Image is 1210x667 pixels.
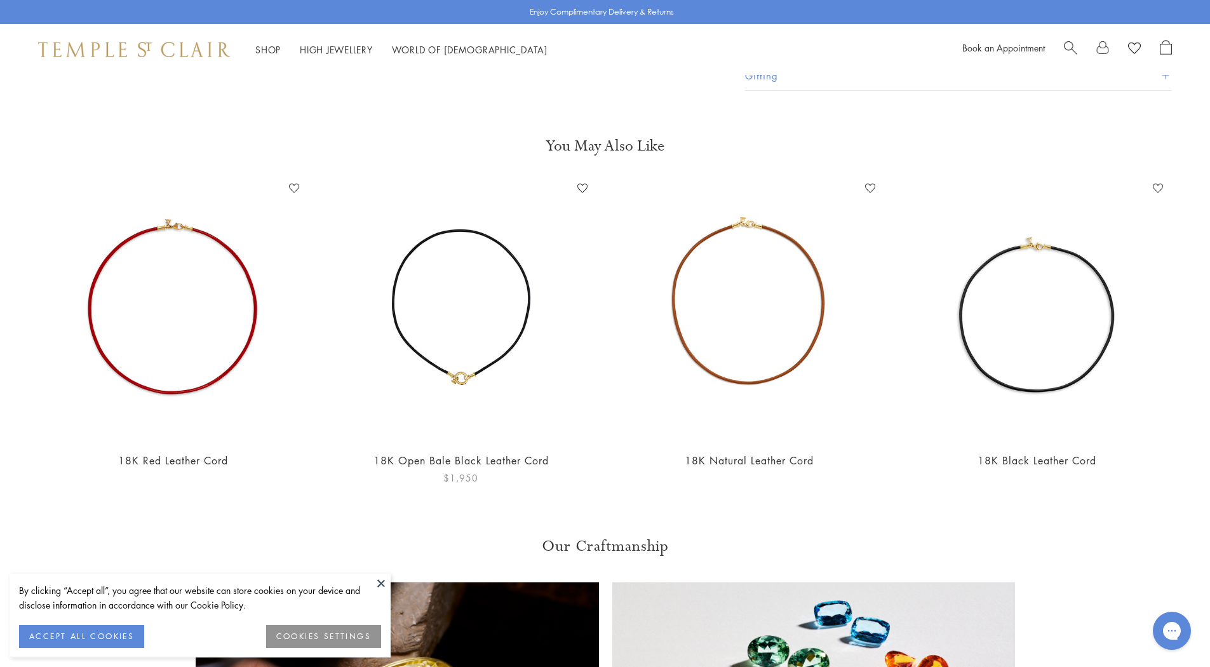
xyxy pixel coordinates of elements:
img: N00001-NAT18 [618,179,880,441]
button: Gifting [745,62,1172,90]
a: High JewelleryHigh Jewellery [300,43,373,56]
a: Search [1064,40,1077,59]
a: Open Shopping Bag [1160,40,1172,59]
h3: Our Craftmanship [196,536,1015,556]
img: N00001-BLK18OC [330,179,592,441]
a: 18K Red Leather Cord [118,454,228,468]
a: Book an Appointment [962,41,1045,54]
a: 18K Natural Leather Cord [685,454,814,468]
div: By clicking “Accept all”, you agree that our website can store cookies on your device and disclos... [19,583,381,612]
iframe: Gorgias live chat messenger [1146,607,1197,654]
img: N00001-RED18 [42,179,304,441]
span: $1,950 [443,471,478,485]
a: 18K Open Bale Black Leather Cord [373,454,549,468]
button: COOKIES SETTINGS [266,625,381,648]
img: N00001-BLK18 [906,179,1168,441]
nav: Main navigation [255,42,548,58]
p: Enjoy Complimentary Delivery & Returns [530,6,674,18]
a: World of [DEMOGRAPHIC_DATA]World of [DEMOGRAPHIC_DATA] [392,43,548,56]
img: Temple St. Clair [38,42,230,57]
h3: You May Also Like [51,136,1159,156]
a: ShopShop [255,43,281,56]
a: View Wishlist [1128,40,1141,59]
a: 18K Black Leather Cord [978,454,1096,468]
button: ACCEPT ALL COOKIES [19,625,144,648]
